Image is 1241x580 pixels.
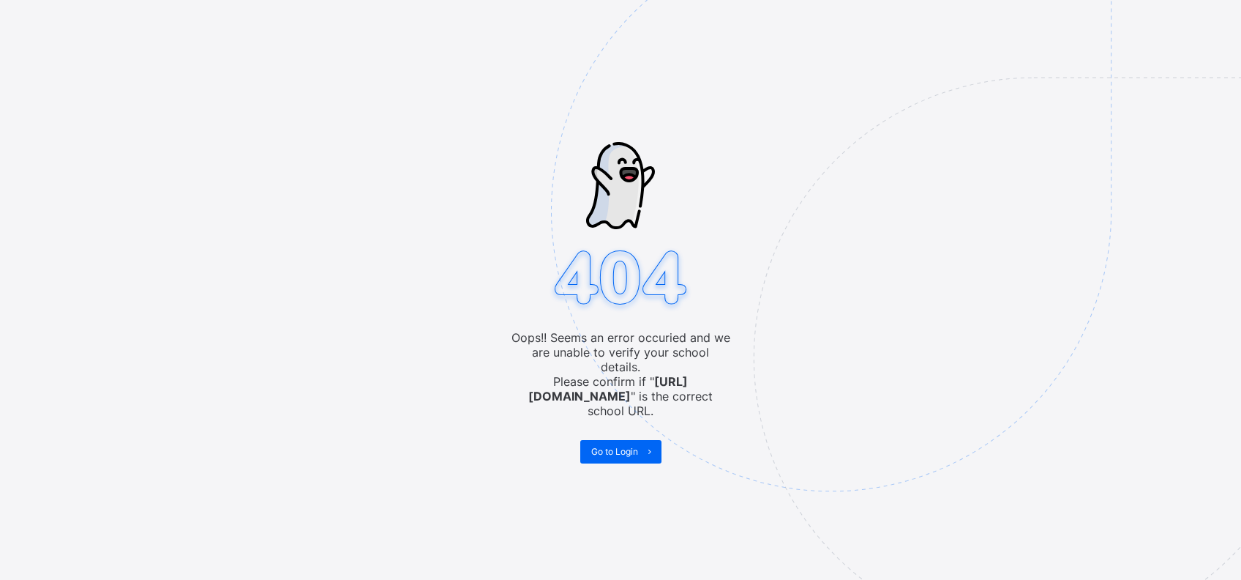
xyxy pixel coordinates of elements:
span: Oops!! Seems an error occuried and we are unable to verify your school details. [511,330,730,374]
b: [URL][DOMAIN_NAME] [528,374,688,404]
span: Go to Login [591,446,638,457]
span: Please confirm if " " is the correct school URL. [511,374,730,418]
img: 404.8bbb34c871c4712298a25e20c4dc75c7.svg [548,246,693,313]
